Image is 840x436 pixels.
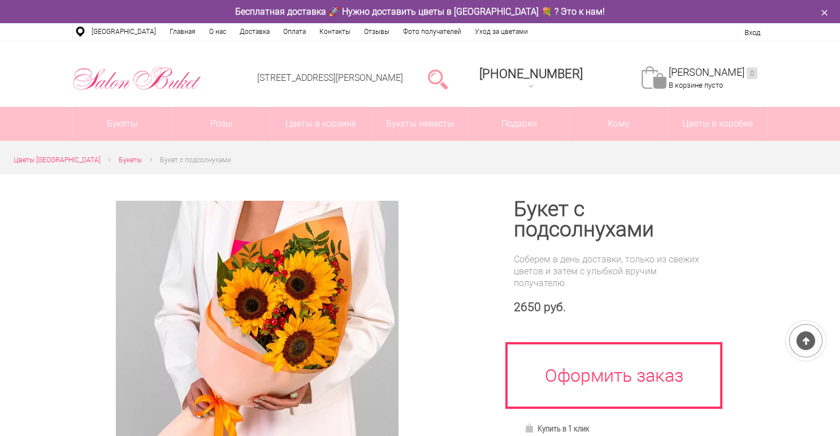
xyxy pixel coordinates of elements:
a: Цветы в корзине [271,107,370,141]
a: Вход [744,28,760,37]
a: О нас [202,23,233,40]
span: Кому [569,107,668,141]
a: [STREET_ADDRESS][PERSON_NAME] [257,72,403,83]
span: Букеты [119,156,142,164]
a: Оплата [276,23,313,40]
a: Оформить заказ [505,342,722,409]
div: 2650 руб. [514,300,709,314]
img: Купить в 1 клик [525,424,538,433]
a: [PERSON_NAME] [669,66,757,79]
h1: Букет с подсолнухами [514,199,709,240]
a: [GEOGRAPHIC_DATA] [85,23,163,40]
a: Главная [163,23,202,40]
a: Подарки [470,107,569,141]
a: Доставка [233,23,276,40]
a: Букеты [119,154,142,166]
span: В корзине пусто [669,81,723,89]
img: Цветы Нижний Новгород [72,64,202,93]
span: Букет с подсолнухами [160,156,231,164]
a: Контакты [313,23,357,40]
span: Цветы [GEOGRAPHIC_DATA] [14,156,101,164]
div: Соберем в день доставки, только из свежих цветов и затем с улыбкой вручим получателю. [514,253,709,289]
span: [PHONE_NUMBER] [479,67,583,81]
a: Цветы [GEOGRAPHIC_DATA] [14,154,101,166]
a: Фото получателей [396,23,468,40]
a: Букеты невесты [371,107,470,141]
a: [PHONE_NUMBER] [473,63,590,95]
a: Розы [172,107,271,141]
a: Отзывы [357,23,396,40]
a: Цветы в коробке [668,107,767,141]
div: Бесплатная доставка 🚀 Нужно доставить цветы в [GEOGRAPHIC_DATA] 💐 ? Это к нам! [64,6,776,18]
a: Уход за цветами [468,23,535,40]
ins: 0 [747,67,757,79]
a: Букеты [73,107,172,141]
